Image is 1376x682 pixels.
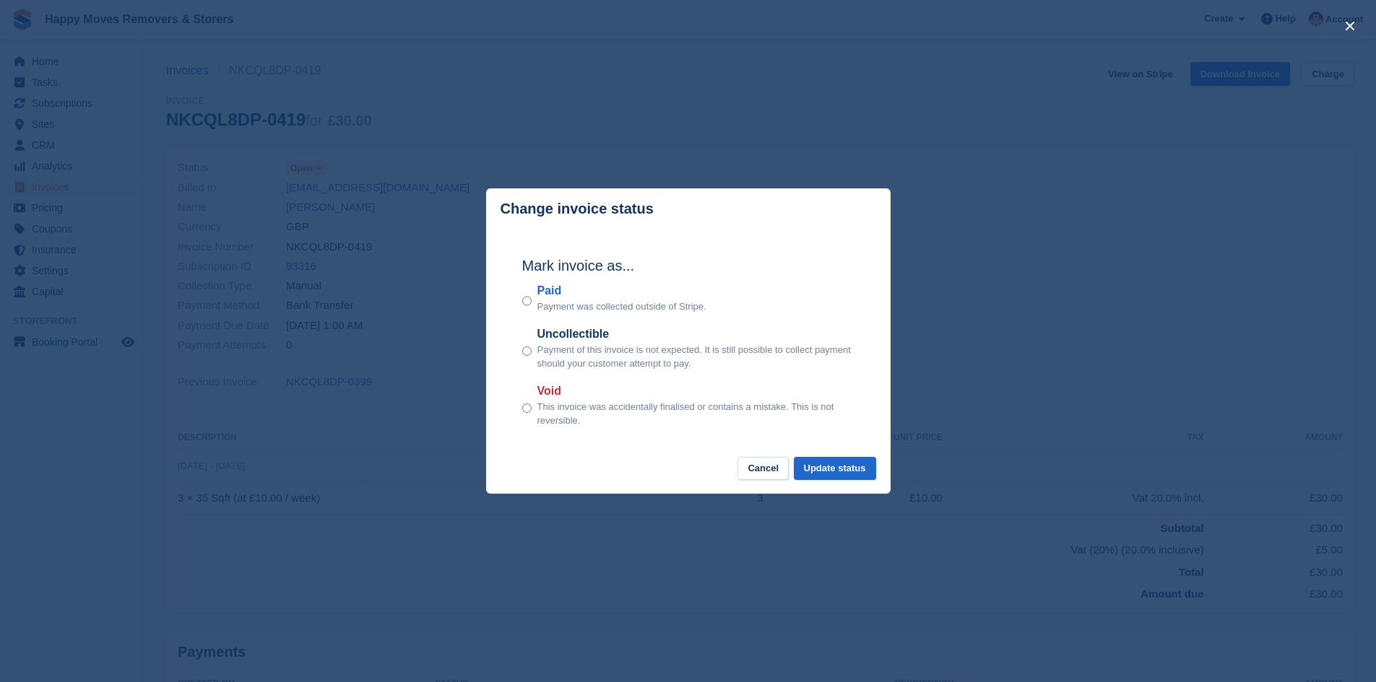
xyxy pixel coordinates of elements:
label: Paid [537,282,706,300]
button: Cancel [737,457,789,481]
button: Update status [794,457,876,481]
button: close [1338,14,1362,38]
p: Payment of this invoice is not expected. It is still possible to collect payment should your cust... [537,343,854,371]
label: Uncollectible [537,325,854,343]
p: Change invoice status [501,201,654,217]
label: Void [537,382,854,400]
p: Payment was collected outside of Stripe. [537,300,706,314]
p: This invoice was accidentally finalised or contains a mistake. This is not reversible. [537,400,854,428]
h2: Mark invoice as... [522,255,854,276]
